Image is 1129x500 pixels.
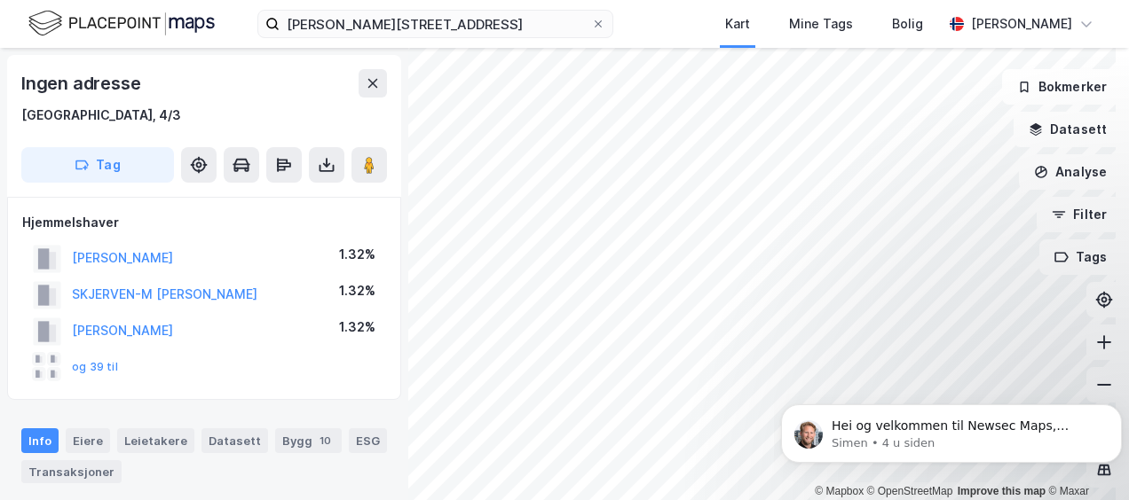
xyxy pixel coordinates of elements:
div: Mine Tags [789,13,853,35]
div: Ingen adresse [21,69,144,98]
div: Hjemmelshaver [22,212,386,233]
div: Transaksjoner [21,460,122,483]
button: Analyse [1019,154,1122,190]
button: Datasett [1014,112,1122,147]
a: Improve this map [958,485,1046,497]
div: Datasett [201,428,268,453]
button: Tag [21,147,174,183]
button: Filter [1037,197,1122,232]
div: Info [21,428,59,453]
button: Bokmerker [1002,69,1122,105]
div: 1.32% [339,244,375,265]
a: Mapbox [815,485,864,497]
div: [PERSON_NAME] [971,13,1072,35]
div: Bygg [275,428,342,453]
div: ESG [349,428,387,453]
div: Kart [725,13,750,35]
div: [GEOGRAPHIC_DATA], 4/3 [21,105,181,126]
div: 1.32% [339,280,375,301]
a: OpenStreetMap [867,485,953,497]
button: Tags [1039,239,1122,275]
iframe: Intercom notifications melding [774,367,1129,491]
div: Eiere [66,428,110,453]
input: Søk på adresse, matrikkel, gårdeiere, leietakere eller personer [280,11,591,37]
div: Bolig [892,13,923,35]
div: Leietakere [117,428,194,453]
div: 1.32% [339,316,375,338]
div: 10 [316,432,335,449]
img: logo.f888ab2527a4732fd821a326f86c7f29.svg [28,8,215,39]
